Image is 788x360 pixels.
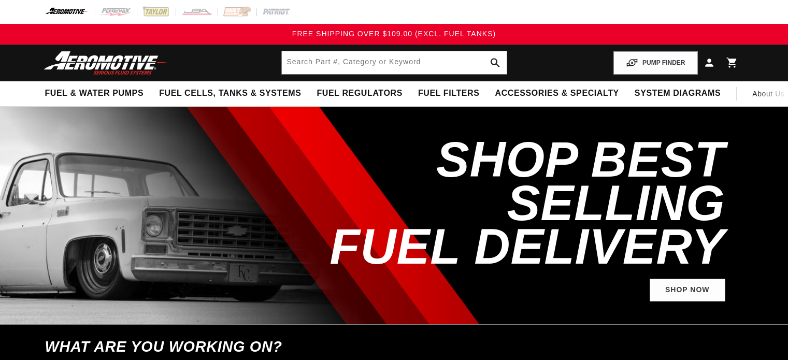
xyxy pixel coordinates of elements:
[488,81,627,106] summary: Accessories & Specialty
[650,279,725,302] a: Shop Now
[495,88,619,99] span: Accessories & Specialty
[292,30,496,38] span: FREE SHIPPING OVER $109.00 (EXCL. FUEL TANKS)
[613,51,697,75] button: PUMP FINDER
[37,81,152,106] summary: Fuel & Water Pumps
[151,81,309,106] summary: Fuel Cells, Tanks & Systems
[159,88,301,99] span: Fuel Cells, Tanks & Systems
[317,88,402,99] span: Fuel Regulators
[627,81,728,106] summary: System Diagrams
[410,81,488,106] summary: Fuel Filters
[282,51,507,74] input: Search by Part Number, Category or Keyword
[282,138,725,268] h2: SHOP BEST SELLING FUEL DELIVERY
[484,51,507,74] button: search button
[752,90,784,98] span: About Us
[309,81,410,106] summary: Fuel Regulators
[41,51,170,75] img: Aeromotive
[45,88,144,99] span: Fuel & Water Pumps
[635,88,721,99] span: System Diagrams
[418,88,480,99] span: Fuel Filters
